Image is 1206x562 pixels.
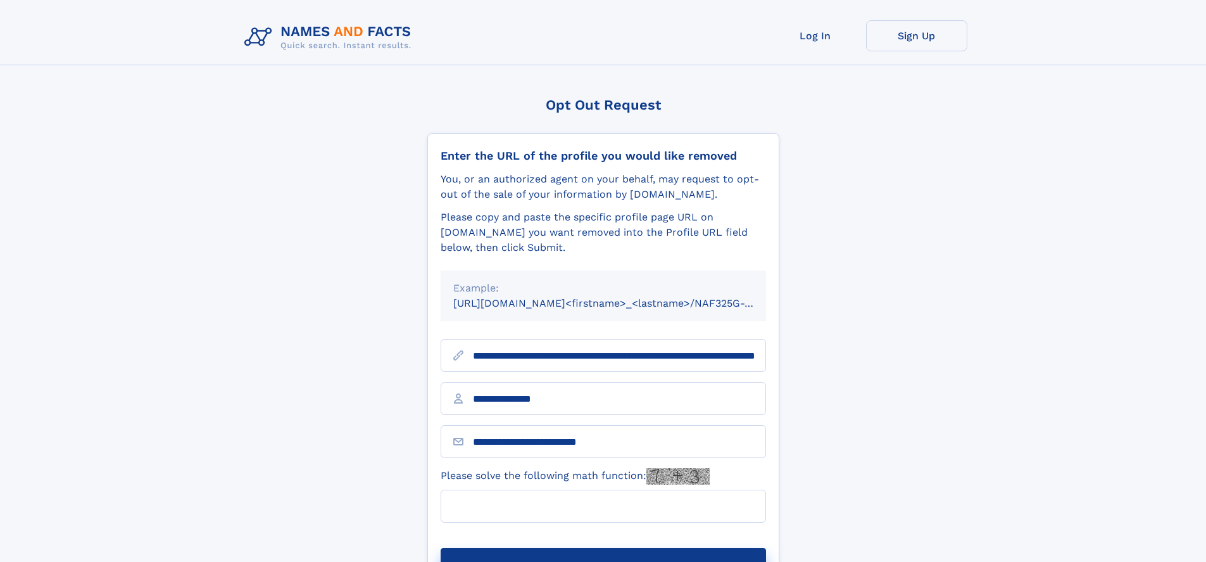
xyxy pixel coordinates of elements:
div: Opt Out Request [427,97,779,113]
div: Example: [453,281,753,296]
a: Log In [765,20,866,51]
img: Logo Names and Facts [239,20,422,54]
div: Please copy and paste the specific profile page URL on [DOMAIN_NAME] you want removed into the Pr... [441,210,766,255]
label: Please solve the following math function: [441,468,710,485]
a: Sign Up [866,20,967,51]
small: [URL][DOMAIN_NAME]<firstname>_<lastname>/NAF325G-xxxxxxxx [453,297,790,309]
div: Enter the URL of the profile you would like removed [441,149,766,163]
div: You, or an authorized agent on your behalf, may request to opt-out of the sale of your informatio... [441,172,766,202]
